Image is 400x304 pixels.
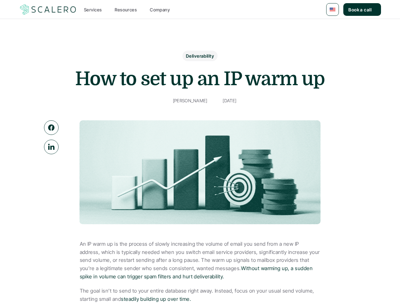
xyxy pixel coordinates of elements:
[121,296,191,302] a: steadily building up over time.
[186,53,214,59] p: Deliverability
[80,265,314,280] a: Without warming up, a sudden spike in volume can trigger spam filters and hurt deliverability.
[80,240,321,281] p: An IP warm up is the process of slowly increasing the volume of email you send from a new IP addr...
[150,6,170,13] p: Company
[223,97,236,104] p: [DATE]
[84,6,102,13] p: Services
[73,67,327,90] h1: How to set up an IP warm up
[80,287,321,303] p: The goal isn’t to send to your entire database right away. Instead, focus on your usual send volu...
[173,97,207,104] p: [PERSON_NAME]
[348,6,371,13] p: Book a call
[19,3,77,16] img: Scalero company logo
[19,4,77,15] a: Scalero company logo
[343,3,381,16] a: Book a call
[115,6,137,13] p: Resources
